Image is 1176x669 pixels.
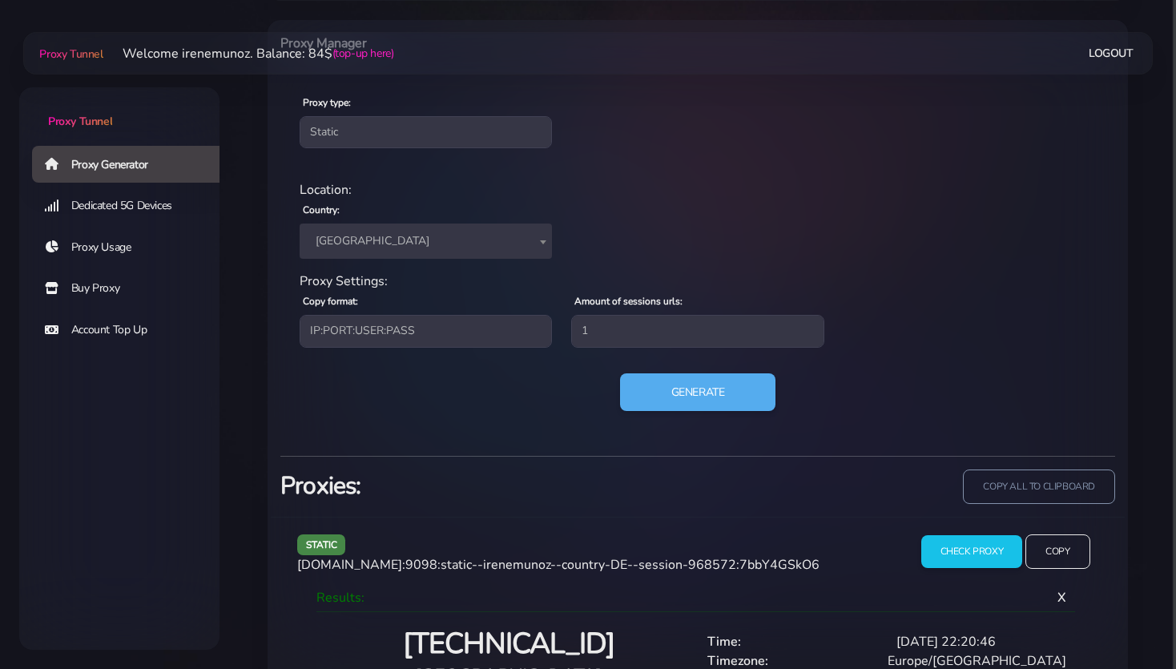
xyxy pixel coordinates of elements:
[332,45,394,62] a: (top-up here)
[290,272,1106,291] div: Proxy Settings:
[32,270,232,307] a: Buy Proxy
[620,373,776,412] button: Generate
[297,556,820,574] span: [DOMAIN_NAME]:9098:static--irenemunoz--country-DE--session-968572:7bbY4GSkO6
[32,229,232,266] a: Proxy Usage
[300,224,552,259] span: Germany
[48,114,112,129] span: Proxy Tunnel
[32,146,232,183] a: Proxy Generator
[574,294,683,308] label: Amount of sessions urls:
[32,312,232,349] a: Account Top Up
[887,632,1076,651] div: [DATE] 22:20:46
[303,294,358,308] label: Copy format:
[19,87,219,130] a: Proxy Tunnel
[280,470,688,502] h3: Proxies:
[39,46,103,62] span: Proxy Tunnel
[1098,591,1156,649] iframe: Webchat Widget
[32,187,232,224] a: Dedicated 5G Devices
[103,44,394,63] li: Welcome irenemunoz. Balance: 84$
[309,230,542,252] span: Germany
[303,203,340,217] label: Country:
[1025,534,1089,569] input: Copy
[316,589,364,607] span: Results:
[921,535,1023,568] input: Check Proxy
[1089,38,1134,68] a: Logout
[963,470,1115,504] input: copy all to clipboard
[329,626,688,663] h2: [TECHNICAL_ID]
[297,534,346,554] span: static
[36,41,103,66] a: Proxy Tunnel
[303,95,351,110] label: Proxy type:
[1045,576,1079,619] span: X
[290,180,1106,199] div: Location:
[698,632,887,651] div: Time:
